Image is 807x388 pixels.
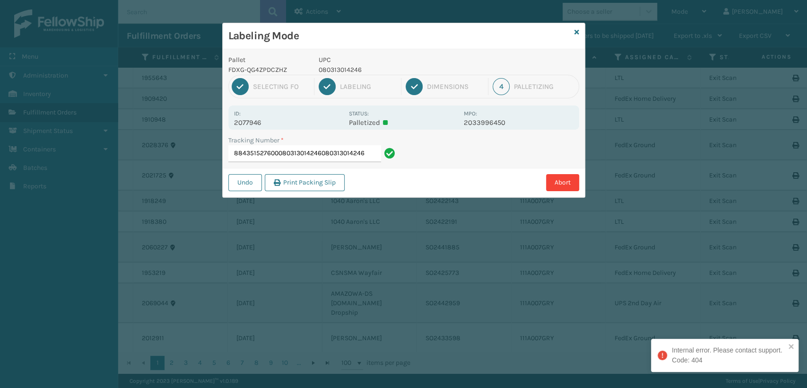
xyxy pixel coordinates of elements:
label: Status: [349,110,369,117]
label: Id: [234,110,241,117]
p: Pallet [228,55,308,65]
button: Print Packing Slip [265,174,345,191]
p: 080313014246 [319,65,458,75]
div: Palletizing [514,82,575,91]
label: Tracking Number [228,135,284,145]
p: Palletized [349,118,458,127]
p: 2077946 [234,118,343,127]
p: UPC [319,55,458,65]
p: 2033996450 [464,118,573,127]
div: Labeling [340,82,397,91]
label: MPO: [464,110,477,117]
div: Internal error. Please contact support. Code: 404 [672,345,785,365]
h3: Labeling Mode [228,29,571,43]
div: Dimensions [427,82,484,91]
button: close [788,343,795,352]
div: 4 [493,78,510,95]
div: 3 [406,78,423,95]
div: Selecting FO [253,82,310,91]
div: 2 [319,78,336,95]
p: FDXG-QG4ZPDCZHZ [228,65,308,75]
button: Abort [546,174,579,191]
button: Undo [228,174,262,191]
div: 1 [232,78,249,95]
